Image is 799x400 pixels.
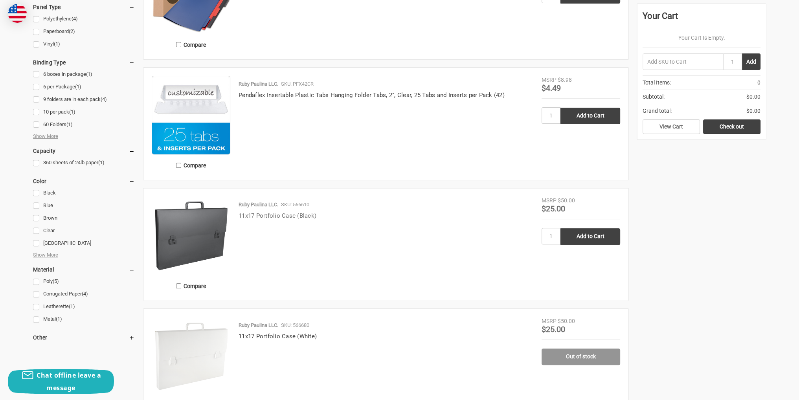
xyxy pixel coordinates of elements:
span: (1) [69,109,75,115]
a: Corrugated Paper [33,289,135,299]
span: (1) [75,84,81,90]
button: Chat offline leave a message [8,369,114,394]
a: Leatherette [33,301,135,312]
p: Ruby Paulina LLC. [239,80,278,88]
span: (1) [54,41,60,47]
a: Out of stock [542,349,620,365]
input: Compare [176,42,181,47]
span: Total Items: [643,79,671,87]
h5: Color [33,176,135,186]
span: (1) [69,303,75,309]
span: Show More [33,132,58,140]
img: duty and tax information for United States [8,4,27,23]
a: Clear [33,226,135,236]
p: Ruby Paulina LLC. [239,321,278,329]
p: Ruby Paulina LLC. [239,201,278,209]
h5: Material [33,265,135,274]
span: $50.00 [558,197,575,204]
h5: Capacity [33,146,135,156]
a: Black [33,188,135,198]
a: 6 boxes in package [33,69,135,80]
h5: Panel Type [33,2,135,12]
img: Pendaflex Insertable Plastic Tabs Hanging Folder Tabs, 2", Clear, 25 Tabs and Inserts per Pack (42) [152,76,230,154]
a: Brown [33,213,135,224]
button: Add [742,53,760,70]
a: View Cart [643,119,700,134]
span: Chat offline leave a message [37,371,101,392]
input: Compare [176,283,181,288]
span: $0.00 [746,93,760,101]
span: (4) [82,291,88,297]
a: 9 folders are in each pack [33,94,135,105]
div: MSRP [542,76,557,84]
span: $50.00 [558,318,575,324]
a: 11x17 Portfolio Case (Black) [239,212,316,219]
span: (1) [98,160,105,165]
span: (2) [69,28,75,34]
span: Subtotal: [643,93,665,101]
span: (1) [56,316,62,322]
a: Metal [33,314,135,325]
span: Show More [33,251,58,259]
span: $0.00 [746,107,760,115]
span: 0 [757,79,760,87]
span: $25.00 [542,204,565,213]
p: SKU: 566610 [281,201,309,209]
a: 360 sheets of 24lb paper [33,158,135,168]
span: Grand total: [643,107,672,115]
span: (5) [53,278,59,284]
div: MSRP [542,317,557,325]
a: Vinyl [33,39,135,50]
img: 11x17 Portfolio Case (White) [152,317,230,396]
input: Add to Cart [560,108,620,124]
a: Poly [33,276,135,287]
input: Add to Cart [560,228,620,245]
span: (4) [72,16,78,22]
span: (4) [101,96,107,102]
a: 11x17 Portfolio Case (White) [239,333,317,340]
a: 10 per pack [33,107,135,117]
span: (1) [66,121,73,127]
span: (1) [86,71,92,77]
label: Compare [152,38,230,51]
a: Paperboard [33,26,135,37]
div: Your Cart [643,9,760,28]
span: $8.98 [558,77,572,83]
a: [GEOGRAPHIC_DATA] [33,238,135,249]
p: SKU: 566680 [281,321,309,329]
div: MSRP [542,196,557,205]
span: $25.00 [542,325,565,334]
a: Pendaflex Insertable Plastic Tabs Hanging Folder Tabs, 2", Clear, 25 Tabs and Inserts per Pack (42) [239,92,505,99]
a: 6 per Package [33,82,135,92]
label: Compare [152,159,230,172]
label: Compare [152,279,230,292]
p: SKU: PFX42CR [281,80,314,88]
a: Check out [703,119,760,134]
img: 11x17 Portfolio Case (Black) [152,196,230,275]
a: 60 Folders [33,119,135,130]
input: Add SKU to Cart [643,53,723,70]
h5: Other [33,333,135,342]
h5: Binding Type [33,58,135,67]
input: Compare [176,163,181,168]
span: $4.49 [542,83,561,93]
p: Your Cart Is Empty. [643,34,760,42]
a: Polyethylene [33,14,135,24]
a: Blue [33,200,135,211]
